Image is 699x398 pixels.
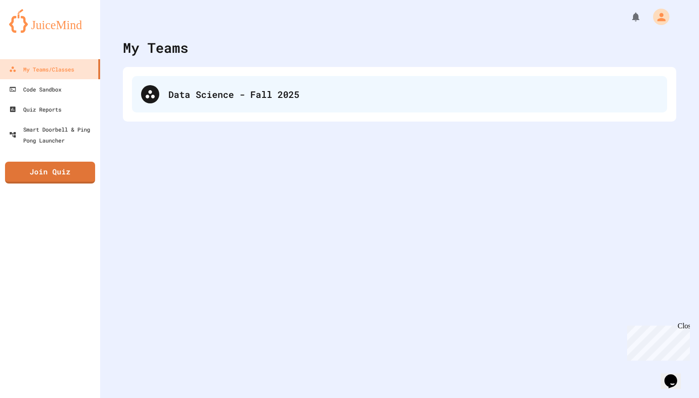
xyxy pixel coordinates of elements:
div: Chat with us now!Close [4,4,63,58]
div: Code Sandbox [9,84,61,95]
div: My Account [643,6,672,27]
div: Smart Doorbell & Ping Pong Launcher [9,124,96,146]
div: Data Science - Fall 2025 [168,87,658,101]
div: My Teams [123,37,188,58]
iframe: chat widget [661,362,690,389]
div: Quiz Reports [9,104,61,115]
div: My Teams/Classes [9,64,74,75]
div: Data Science - Fall 2025 [132,76,667,112]
img: logo-orange.svg [9,9,91,33]
iframe: chat widget [623,322,690,361]
a: Join Quiz [5,162,95,184]
div: My Notifications [613,9,643,25]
